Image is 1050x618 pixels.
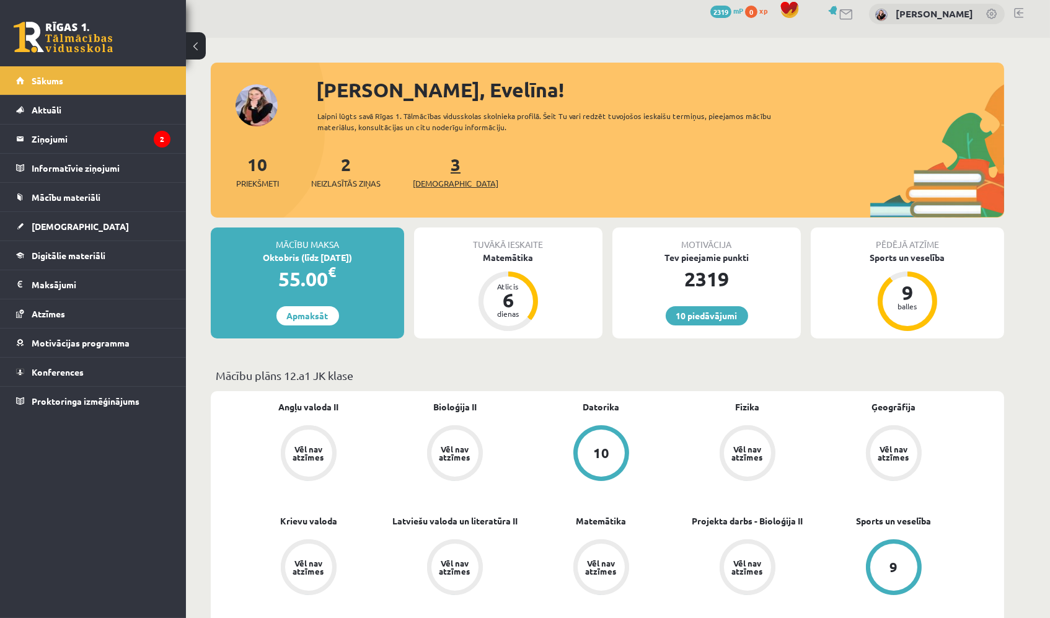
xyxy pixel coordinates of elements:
[875,9,888,21] img: Evelīna Auziņa
[16,66,170,95] a: Sākums
[154,131,170,148] i: 2
[317,110,793,133] div: Laipni lūgts savā Rīgas 1. Tālmācības vidusskolas skolnieka profilā. Šeit Tu vari redzēt tuvojošo...
[889,302,926,310] div: balles
[593,446,609,460] div: 10
[16,125,170,153] a: Ziņojumi2
[896,7,973,20] a: [PERSON_NAME]
[14,22,113,53] a: Rīgas 1. Tālmācības vidusskola
[528,425,674,483] a: 10
[584,559,619,575] div: Vēl nav atzīmes
[612,251,801,264] div: Tev pieejamie punkti
[291,559,326,575] div: Vēl nav atzīmes
[382,539,528,598] a: Vēl nav atzīmes
[745,6,757,18] span: 0
[414,227,602,251] div: Tuvākā ieskaite
[889,283,926,302] div: 9
[736,400,760,413] a: Fizika
[528,539,674,598] a: Vēl nav atzīmes
[211,264,404,294] div: 55.00
[32,270,170,299] legend: Maksājumi
[32,250,105,261] span: Digitālie materiāli
[279,400,339,413] a: Angļu valoda II
[311,177,381,190] span: Neizlasītās ziņas
[236,539,382,598] a: Vēl nav atzīmes
[211,251,404,264] div: Oktobris (līdz [DATE])
[811,251,1004,264] div: Sports un veselība
[16,95,170,124] a: Aktuāli
[32,104,61,115] span: Aktuāli
[433,400,477,413] a: Bioloģija II
[674,425,821,483] a: Vēl nav atzīmes
[16,212,170,241] a: [DEMOGRAPHIC_DATA]
[32,395,139,407] span: Proktoringa izmēģinājums
[745,6,774,15] a: 0 xp
[733,6,743,15] span: mP
[16,183,170,211] a: Mācību materiāli
[32,221,129,232] span: [DEMOGRAPHIC_DATA]
[32,192,100,203] span: Mācību materiāli
[759,6,767,15] span: xp
[414,251,602,333] a: Matemātika Atlicis 6 dienas
[16,299,170,328] a: Atzīmes
[291,445,326,461] div: Vēl nav atzīmes
[16,270,170,299] a: Maksājumi
[490,290,527,310] div: 6
[583,400,620,413] a: Datorika
[490,283,527,290] div: Atlicis
[811,251,1004,333] a: Sports un veselība 9 balles
[710,6,743,15] a: 2319 mP
[236,153,279,190] a: 10Priekšmeti
[674,539,821,598] a: Vēl nav atzīmes
[236,177,279,190] span: Priekšmeti
[280,514,337,528] a: Krievu valoda
[216,367,999,384] p: Mācību plāns 12.a1 JK klase
[730,445,765,461] div: Vēl nav atzīmes
[16,241,170,270] a: Digitālie materiāli
[438,445,472,461] div: Vēl nav atzīmes
[392,514,518,528] a: Latviešu valoda un literatūra II
[438,559,472,575] div: Vēl nav atzīmes
[311,153,381,190] a: 2Neizlasītās ziņas
[811,227,1004,251] div: Pēdējā atzīme
[32,75,63,86] span: Sākums
[414,251,602,264] div: Matemātika
[413,177,498,190] span: [DEMOGRAPHIC_DATA]
[329,263,337,281] span: €
[612,264,801,294] div: 2319
[316,75,1004,105] div: [PERSON_NAME], Evelīna!
[666,306,748,325] a: 10 piedāvājumi
[276,306,339,325] a: Apmaksāt
[32,308,65,319] span: Atzīmes
[413,153,498,190] a: 3[DEMOGRAPHIC_DATA]
[890,560,898,574] div: 9
[32,337,130,348] span: Motivācijas programma
[876,445,911,461] div: Vēl nav atzīmes
[32,125,170,153] legend: Ziņojumi
[821,425,967,483] a: Vēl nav atzīmes
[211,227,404,251] div: Mācību maksa
[576,514,627,528] a: Matemātika
[16,387,170,415] a: Proktoringa izmēģinājums
[16,358,170,386] a: Konferences
[821,539,967,598] a: 9
[612,227,801,251] div: Motivācija
[16,329,170,357] a: Motivācijas programma
[16,154,170,182] a: Informatīvie ziņojumi
[857,514,932,528] a: Sports un veselība
[730,559,765,575] div: Vēl nav atzīmes
[236,425,382,483] a: Vēl nav atzīmes
[710,6,731,18] span: 2319
[872,400,916,413] a: Ģeogrāfija
[692,514,803,528] a: Projekta darbs - Bioloģija II
[32,366,84,377] span: Konferences
[32,154,170,182] legend: Informatīvie ziņojumi
[490,310,527,317] div: dienas
[382,425,528,483] a: Vēl nav atzīmes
